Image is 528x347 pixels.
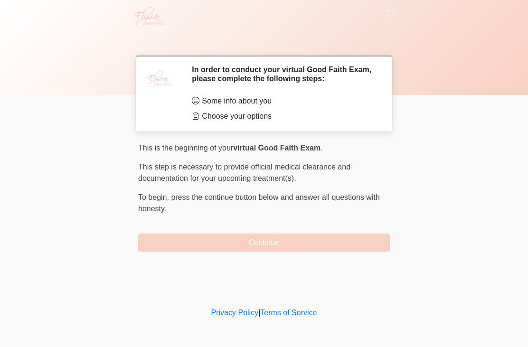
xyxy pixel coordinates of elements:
li: Choose your options [192,111,376,122]
img: Agent Avatar [145,65,174,94]
strong: virtual Good Faith Exam [233,144,321,152]
span: To begin, [138,193,171,201]
li: Some info about you [192,95,376,107]
a: Terms of Service [260,309,317,317]
h1: ‎ ‎ ‎ ‎ [131,34,397,52]
button: Continue [138,234,390,252]
a: Privacy Policy [211,309,259,317]
a: | [258,309,260,317]
span: This step is necessary to provide official medical clearance and documentation for your upcoming ... [138,163,350,182]
img: Elysian Aesthetics Logo [129,7,169,27]
span: This is the beginning of your [138,144,233,152]
span: press the continue button below and answer all questions with honesty. [138,193,380,213]
h2: In order to conduct your virtual Good Faith Exam, please complete the following steps: [192,65,376,83]
span: . [321,144,322,152]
